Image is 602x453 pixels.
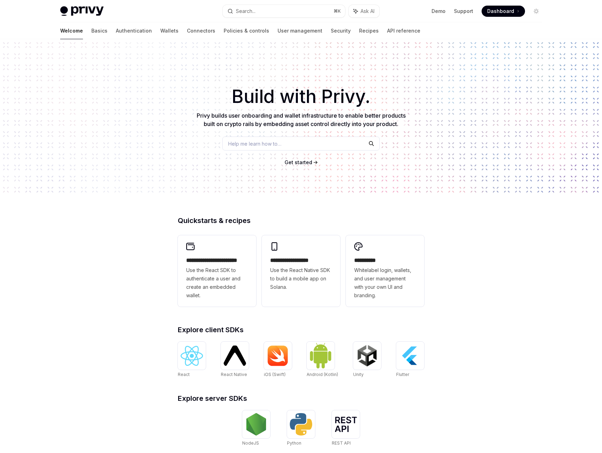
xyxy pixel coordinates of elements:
span: Dashboard [487,8,514,15]
a: Welcome [60,22,83,39]
a: NodeJSNodeJS [242,410,270,447]
a: **** *****Whitelabel login, wallets, and user management with your own UI and branding. [346,235,424,307]
a: User management [278,22,322,39]
span: Android (Kotlin) [307,372,338,377]
span: Help me learn how to… [228,140,281,147]
a: FlutterFlutter [396,342,424,378]
span: Quickstarts & recipes [178,217,251,224]
a: Security [331,22,351,39]
span: REST API [332,440,351,446]
a: Wallets [160,22,178,39]
a: ReactReact [178,342,206,378]
a: Support [454,8,473,15]
span: React [178,372,190,377]
a: UnityUnity [353,342,381,378]
img: light logo [60,6,104,16]
a: Connectors [187,22,215,39]
a: **** **** **** ***Use the React Native SDK to build a mobile app on Solana. [262,235,340,307]
span: ⌘ K [334,8,341,14]
div: Search... [236,7,255,15]
img: Flutter [399,344,421,367]
a: Basics [91,22,107,39]
span: Whitelabel login, wallets, and user management with your own UI and branding. [354,266,416,300]
img: React [181,346,203,366]
a: API reference [387,22,420,39]
button: Toggle dark mode [531,6,542,17]
img: NodeJS [245,413,267,435]
span: Python [287,440,301,446]
a: Get started [285,159,312,166]
a: React NativeReact Native [221,342,249,378]
span: Explore client SDKs [178,326,244,333]
a: iOS (Swift)iOS (Swift) [264,342,292,378]
img: React Native [224,346,246,365]
img: iOS (Swift) [267,345,289,366]
a: Dashboard [482,6,525,17]
span: Use the React SDK to authenticate a user and create an embedded wallet. [186,266,248,300]
button: Search...⌘K [223,5,345,18]
span: Flutter [396,372,409,377]
a: PythonPython [287,410,315,447]
span: NodeJS [242,440,259,446]
button: Ask AI [349,5,379,18]
a: Recipes [359,22,379,39]
span: Ask AI [360,8,374,15]
img: Unity [356,344,378,367]
a: Android (Kotlin)Android (Kotlin) [307,342,338,378]
a: Policies & controls [224,22,269,39]
span: iOS (Swift) [264,372,286,377]
span: Explore server SDKs [178,395,247,402]
span: React Native [221,372,247,377]
a: Demo [432,8,446,15]
span: Build with Privy. [232,90,370,103]
span: Privy builds user onboarding and wallet infrastructure to enable better products built on crypto ... [197,112,406,127]
span: Use the React Native SDK to build a mobile app on Solana. [270,266,332,291]
img: Python [290,413,312,435]
span: Get started [285,159,312,165]
img: Android (Kotlin) [309,342,332,369]
span: Unity [353,372,364,377]
a: Authentication [116,22,152,39]
a: REST APIREST API [332,410,360,447]
img: REST API [335,417,357,432]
